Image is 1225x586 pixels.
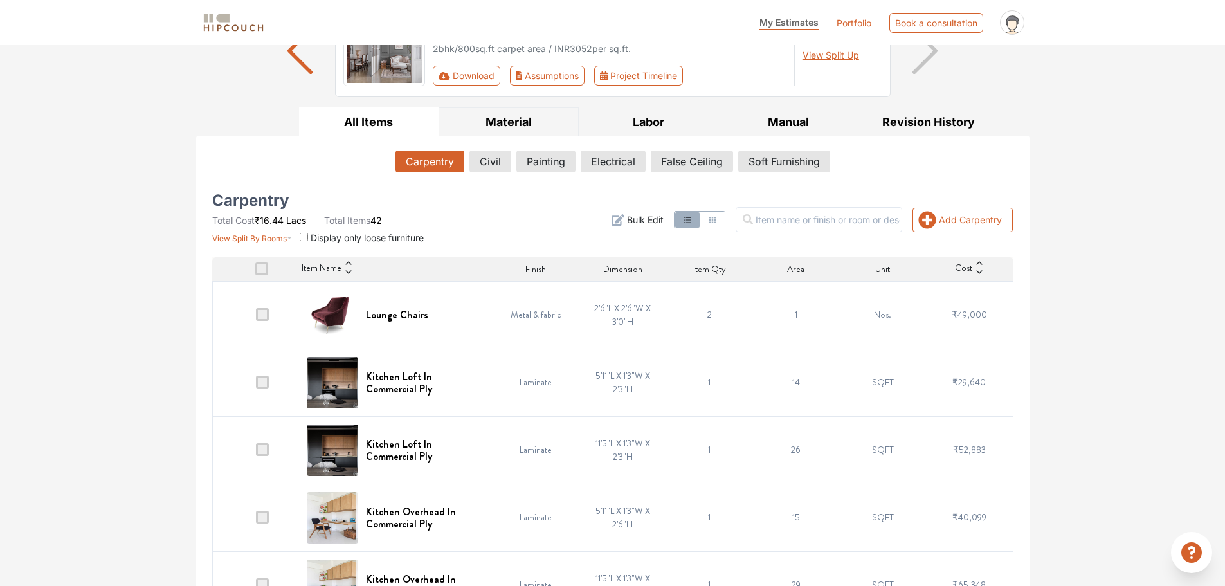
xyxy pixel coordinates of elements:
td: Laminate [493,349,579,416]
span: Lacs [286,215,306,226]
td: 5'11"L X 1'3"W X 2'3"H [579,349,666,416]
span: ₹52,883 [953,443,986,456]
td: 1 [666,349,753,416]
button: Add Carpentry [912,208,1013,232]
button: Labor [579,107,719,136]
span: logo-horizontal.svg [201,8,266,37]
li: 42 [324,214,382,227]
button: Assumptions [510,66,585,86]
button: Project Timeline [594,66,683,86]
button: False Ceiling [651,151,733,172]
img: arrow left [287,28,313,74]
td: Nos. [839,281,926,349]
span: Total Items [324,215,370,226]
h6: Kitchen Loft In Commercial Ply [366,371,485,395]
td: 1 [666,416,753,484]
td: Laminate [493,484,579,551]
td: 11'5"L X 1'3"W X 2'3"H [579,416,666,484]
input: Item name or finish or room or description [736,207,902,232]
td: 5'11"L X 1'3"W X 2'6"H [579,484,666,551]
td: SQFT [839,416,926,484]
span: Bulk Edit [627,213,664,226]
td: Metal & fabric [493,281,579,349]
img: Kitchen Loft In Commercial Ply [307,357,358,408]
span: Unit [875,262,890,276]
span: Total Cost [212,215,255,226]
img: Lounge Chairs [307,289,358,341]
img: logo-horizontal.svg [201,12,266,34]
td: 15 [752,484,839,551]
button: Painting [516,151,576,172]
td: SQFT [839,484,926,551]
button: Carpentry [395,151,464,172]
img: gallery [343,15,426,86]
span: My Estimates [759,17,819,28]
span: ₹16.44 [255,215,284,226]
span: Item Name [302,261,341,277]
span: Cost [955,261,972,277]
td: Laminate [493,416,579,484]
span: ₹24.42 [803,31,845,46]
td: 1 [752,281,839,349]
td: 26 [752,416,839,484]
button: Manual [718,107,858,136]
button: Civil [469,151,511,172]
div: First group [433,66,693,86]
span: Finish [525,262,546,276]
td: 2 [666,281,753,349]
td: 2'6"L X 2'6"W X 3'0"H [579,281,666,349]
button: Material [439,107,579,136]
button: All Items [299,107,439,136]
td: 14 [752,349,839,416]
button: Electrical [581,151,646,172]
span: ₹49,000 [952,308,987,321]
img: arrow right [912,28,938,74]
img: Kitchen Loft In Commercial Ply [307,425,358,476]
h6: Kitchen Overhead In Commercial Ply [366,506,485,530]
button: Revision History [858,107,999,136]
span: Dimension [603,262,642,276]
span: Area [787,262,804,276]
div: 2bhk / 800 sq.ft carpet area / INR 3052 per sq.ft. [433,42,786,55]
span: Display only loose furniture [311,232,424,243]
h6: Lounge Chairs [366,309,428,321]
h5: Carpentry [212,196,289,206]
span: ₹40,099 [952,511,986,524]
button: Download [433,66,500,86]
button: View Split By Rooms [212,227,293,244]
button: Bulk Edit [612,213,664,226]
td: 1 [666,484,753,551]
span: Item Qty [693,262,726,276]
button: Soft Furnishing [738,151,830,172]
a: Portfolio [837,16,871,30]
div: Toolbar with button groups [433,66,786,86]
span: ₹29,640 [952,376,986,389]
span: View Split Up [803,50,859,60]
td: SQFT [839,349,926,416]
span: Lacs [848,31,876,46]
img: Kitchen Overhead In Commercial Ply [307,492,358,544]
button: View Split Up [803,48,859,62]
h6: Kitchen Loft In Commercial Ply [366,438,485,462]
span: View Split By Rooms [212,233,287,243]
div: Book a consultation [889,13,983,33]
